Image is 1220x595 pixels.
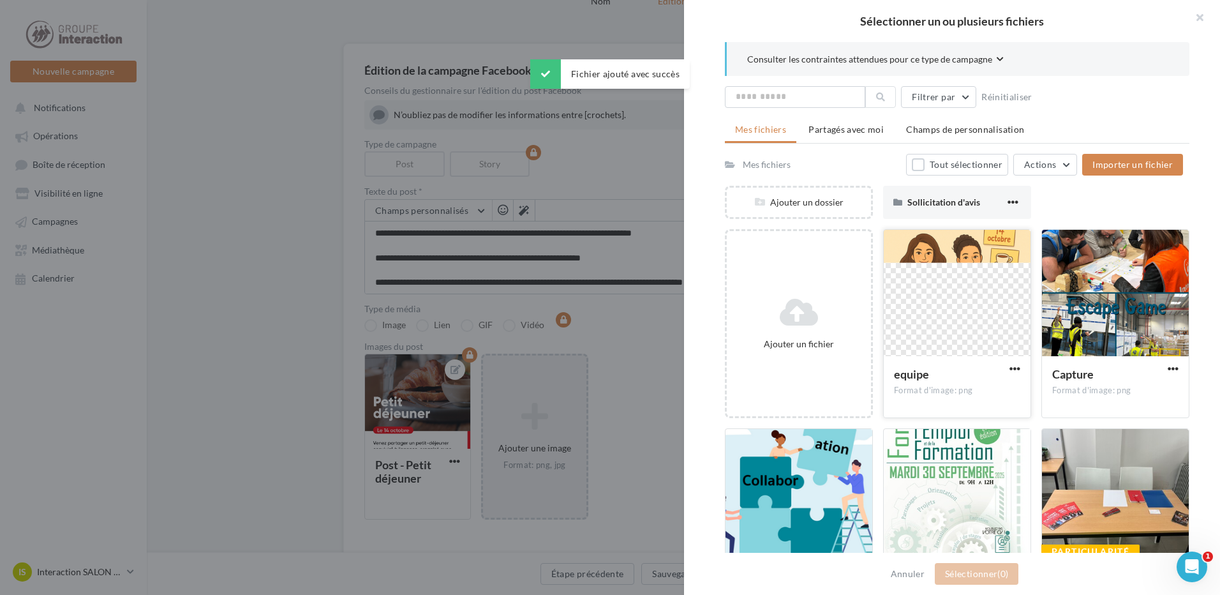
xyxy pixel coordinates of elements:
[894,367,929,381] span: equipe
[1203,552,1213,562] span: 1
[747,53,992,66] span: Consulter les contraintes attendues pour ce type de campagne
[906,124,1024,135] span: Champs de personnalisation
[735,124,786,135] span: Mes fichiers
[901,86,976,108] button: Filtrer par
[1082,154,1183,176] button: Importer un fichier
[1052,385,1179,396] div: Format d'image: png
[976,89,1038,105] button: Réinitialiser
[704,15,1200,27] h2: Sélectionner un ou plusieurs fichiers
[1092,159,1173,170] span: Importer un fichier
[906,154,1008,176] button: Tout sélectionner
[743,158,791,171] div: Mes fichiers
[808,124,884,135] span: Partagés avec moi
[1177,552,1207,582] iframe: Intercom live chat
[907,197,980,207] span: Sollicitation d'avis
[886,566,930,582] button: Annuler
[530,59,690,89] div: Fichier ajouté avec succès
[997,568,1008,579] span: (0)
[1013,154,1077,176] button: Actions
[935,563,1018,585] button: Sélectionner(0)
[1041,545,1140,559] div: Particularité
[1024,159,1056,170] span: Actions
[894,385,1020,396] div: Format d'image: png
[1052,367,1094,381] span: Capture
[727,196,871,209] div: Ajouter un dossier
[747,52,1004,68] button: Consulter les contraintes attendues pour ce type de campagne
[732,338,866,350] div: Ajouter un fichier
